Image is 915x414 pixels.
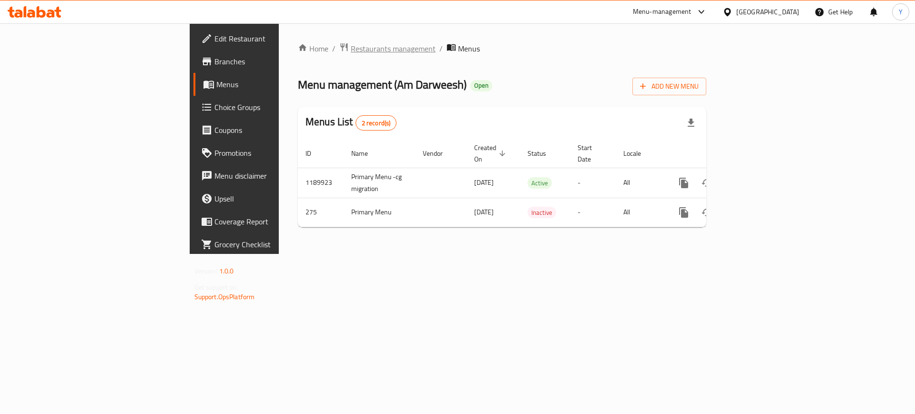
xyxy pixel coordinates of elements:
[528,148,559,159] span: Status
[298,74,467,95] span: Menu management ( Am Darweesh )
[632,78,706,95] button: Add New Menu
[528,177,552,189] div: Active
[193,96,343,119] a: Choice Groups
[665,139,772,168] th: Actions
[458,43,480,54] span: Menus
[633,6,691,18] div: Menu-management
[736,7,799,17] div: [GEOGRAPHIC_DATA]
[214,216,335,227] span: Coverage Report
[193,164,343,187] a: Menu disclaimer
[219,265,234,277] span: 1.0.0
[528,178,552,189] span: Active
[351,43,436,54] span: Restaurants management
[474,142,508,165] span: Created On
[214,124,335,136] span: Coupons
[193,73,343,96] a: Menus
[351,148,380,159] span: Name
[193,210,343,233] a: Coverage Report
[194,281,238,293] span: Get support on:
[193,119,343,141] a: Coupons
[695,201,718,224] button: Change Status
[194,291,255,303] a: Support.OpsPlatform
[695,172,718,194] button: Change Status
[214,101,335,113] span: Choice Groups
[214,33,335,44] span: Edit Restaurant
[298,42,706,55] nav: breadcrumb
[339,42,436,55] a: Restaurants management
[344,198,415,227] td: Primary Menu
[623,148,653,159] span: Locale
[570,198,616,227] td: -
[216,79,335,90] span: Menus
[672,172,695,194] button: more
[474,206,494,218] span: [DATE]
[439,43,443,54] li: /
[193,187,343,210] a: Upsell
[356,115,397,131] div: Total records count
[470,80,492,91] div: Open
[672,201,695,224] button: more
[214,239,335,250] span: Grocery Checklist
[298,139,772,227] table: enhanced table
[474,176,494,189] span: [DATE]
[214,147,335,159] span: Promotions
[899,7,903,17] span: Y
[616,168,665,198] td: All
[680,111,702,134] div: Export file
[214,170,335,182] span: Menu disclaimer
[194,265,218,277] span: Version:
[305,115,396,131] h2: Menus List
[193,50,343,73] a: Branches
[528,207,556,218] span: Inactive
[193,27,343,50] a: Edit Restaurant
[640,81,699,92] span: Add New Menu
[470,81,492,90] span: Open
[193,233,343,256] a: Grocery Checklist
[214,56,335,67] span: Branches
[305,148,324,159] span: ID
[356,119,396,128] span: 2 record(s)
[344,168,415,198] td: Primary Menu -cg migration
[193,141,343,164] a: Promotions
[214,193,335,204] span: Upsell
[570,168,616,198] td: -
[578,142,604,165] span: Start Date
[423,148,455,159] span: Vendor
[616,198,665,227] td: All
